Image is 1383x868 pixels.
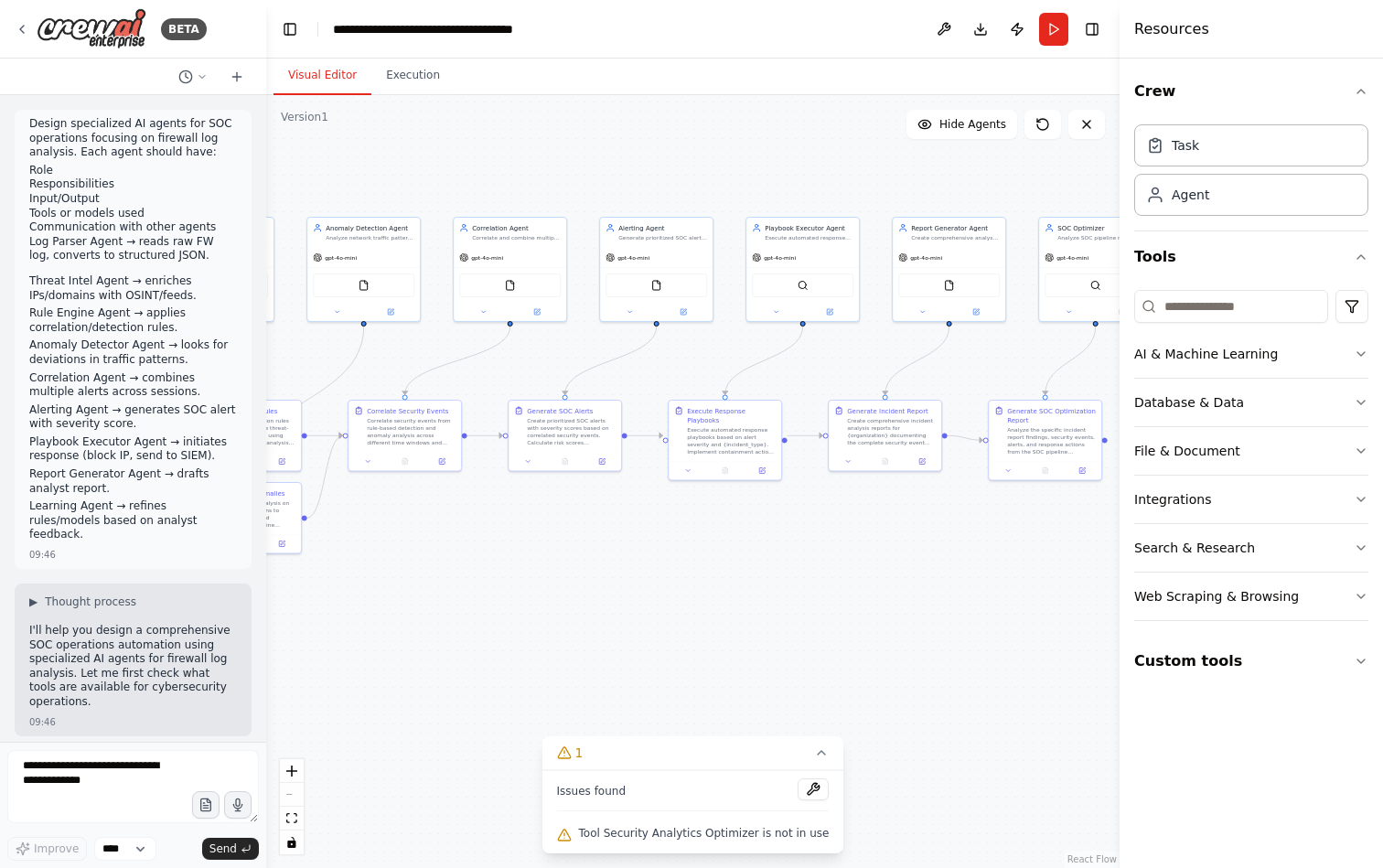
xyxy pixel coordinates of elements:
[29,117,237,160] p: Design specialized AI agents for SOC operations focusing on firewall log analysis. Each agent sho...
[804,306,856,317] button: Open in side panel
[207,406,277,415] div: Apply Detection Rules
[881,327,954,395] g: Edge from f18d0c0f-7f6d-40f5-a12f-773aa4b012c3 to f9c923a1-c459-4bc2-bc86-eda344ad0db9
[29,177,237,192] li: Responsibilities
[426,456,457,467] button: Open in side panel
[765,223,853,232] div: Playbook Executor Agent
[326,234,414,241] div: Analyze network traffic patterns to identify statistical anomalies and deviations from baseline b...
[511,306,563,317] button: Open in side panel
[273,57,371,95] button: Visual Editor
[1134,117,1368,230] div: Crew
[1134,379,1368,426] button: Database & Data
[29,499,237,542] p: Learning Agent → refines rules/models based on analyst feedback.
[1041,327,1100,395] g: Edge from b82a8695-d352-498d-8686-cde597b28d4a to 3563610b-1aac-4592-ba4d-ed889520f58c
[1172,136,1199,155] div: Task
[29,164,237,178] li: Role
[202,838,259,860] button: Send
[29,715,56,729] div: 09:46
[472,234,561,241] div: Correlate and combine multiple security events across different sessions and time windows to iden...
[280,807,304,830] button: fit view
[847,417,936,446] div: Create comprehensive incident analysis reports for {organization} documenting the complete securi...
[847,406,928,415] div: Generate Incident Report
[1134,345,1278,363] div: AI & Machine Learning
[307,431,343,522] g: Edge from 36100b20-299c-4f0c-a10a-a316fecfd002 to 7983157f-9f72-422c-b4d0-51b02321183a
[188,482,302,554] div: Detect Traffic AnomaliesPerform statistical analysis on network traffic patterns to identify anom...
[1067,466,1098,477] button: Open in side panel
[1026,466,1065,477] button: No output available
[892,217,1006,322] div: Report Generator AgentCreate comprehensive analyst reports documenting security incidents, includ...
[161,18,207,40] div: BETA
[1134,539,1255,557] div: Search & Research
[280,759,304,854] div: React Flow controls
[617,254,649,262] span: gpt-4o-mini
[386,456,424,467] button: No output available
[950,306,1002,317] button: Open in side panel
[1134,490,1211,509] div: Integrations
[1134,283,1368,636] div: Tools
[29,274,237,303] p: Threat Intel Agent → enriches IPs/domains with OSINT/feeds.
[325,254,357,262] span: gpt-4o-mini
[7,837,87,861] button: Improve
[1057,234,1146,241] div: Analyze SOC pipeline results and generate optimization recommendations for {organization} to impr...
[207,499,295,529] div: Perform statistical analysis on network traffic patterns to identify anomalies and deviations fro...
[348,400,462,472] div: Correlate Security EventsCorrelate security events from rule-based detection and anomaly analysis...
[618,234,707,241] div: Generate prioritized SOC alerts with severity scores and risk assessments for correlated security...
[241,327,369,477] g: Edge from 30446369-72e0-4001-8a92-213e87f5c851 to 36100b20-299c-4f0c-a10a-a316fecfd002
[266,456,297,467] button: Open in side panel
[505,280,516,291] img: FileReadTool
[788,431,823,440] g: Edge from 3b93db96-6a09-48be-a375-29ea90ac1ce1 to f9c923a1-c459-4bc2-bc86-eda344ad0db9
[618,223,707,232] div: Alerting Agent
[546,456,584,467] button: No output available
[1134,66,1368,117] button: Crew
[911,234,1000,241] div: Create comprehensive analyst reports documenting security incidents, including timeline reconstru...
[401,327,515,395] g: Edge from e260024e-23d4-4596-84ed-7fcb383cd53f to 7983157f-9f72-422c-b4d0-51b02321183a
[160,217,274,322] div: Rule Engine AgentApply correlation rules and detection logic to enriched firewall data, identifyi...
[29,220,237,263] li: Communication with other agents Log Parser Agent → reads raw FW log, converts to structured JSON.
[29,595,38,609] span: ▶
[29,467,237,496] p: Report Generator Agent → drafts analyst report.
[29,338,237,367] p: Anomaly Detector Agent → looks for deviations in traffic patterns.
[209,841,237,856] span: Send
[866,456,905,467] button: No output available
[266,539,297,550] button: Open in side panel
[542,736,844,770] button: 1
[721,327,808,395] g: Edge from d1a7ad13-5b63-4ad2-b4f6-0e71e7b14b0b to 3b93db96-6a09-48be-a375-29ea90ac1ce1
[179,223,268,232] div: Rule Engine Agent
[575,744,584,762] span: 1
[326,223,414,232] div: Anomaly Detection Agent
[798,280,809,291] img: SerperDevTool
[764,254,796,262] span: gpt-4o-mini
[948,431,983,445] g: Edge from f9c923a1-c459-4bc2-bc86-eda344ad0db9 to 3563610b-1aac-4592-ba4d-ed889520f58c
[906,110,1017,139] button: Hide Agents
[45,595,136,609] span: Thought process
[37,8,146,49] img: Logo
[29,435,237,464] p: Playbook Executor Agent → initiates response (block IP, send to SIEM).
[333,20,513,38] nav: breadcrumb
[1134,573,1368,620] button: Web Scraping & Browsing
[745,217,860,322] div: Playbook Executor AgentExecute automated response playbooks based on alert severity and type, inc...
[1007,406,1096,424] div: Generate SOC Optimization Report
[1007,426,1096,455] div: Analyze the specific incident report findings, security events, alerts, and response actions from...
[207,417,295,446] div: Apply security detection rules from {rule_set} to the threat-enriched firewall data using automat...
[910,254,942,262] span: gpt-4o-mini
[1134,442,1240,460] div: File & Document
[1134,587,1299,605] div: Web Scraping & Browsing
[307,431,343,440] g: Edge from b72e186d-2a30-45fa-a542-bb653f236695 to 7983157f-9f72-422c-b4d0-51b02321183a
[1090,280,1101,291] img: SerperDevTool
[280,759,304,783] button: zoom in
[988,400,1102,481] div: Generate SOC Optimization ReportAnalyze the specific incident report findings, security events, a...
[219,306,271,317] button: Open in side panel
[911,223,1000,232] div: Report Generator Agent
[527,417,616,446] div: Create prioritized SOC alerts with severity scores based on correlated security events. Calculate...
[561,327,661,395] g: Edge from c955a479-4c93-40cf-911b-0e909a013dc3 to ea0e4108-6009-495a-bb30-fa95abb47009
[658,306,710,317] button: Open in side panel
[1134,231,1368,283] button: Tools
[365,306,417,317] button: Open in side panel
[472,223,561,232] div: Correlation Agent
[359,280,370,291] img: FileReadTool
[746,466,777,477] button: Open in side panel
[29,624,237,710] p: I'll help you design a comprehensive SOC operations automation using specialized AI agents for fi...
[179,234,268,241] div: Apply correlation rules and detection logic to enriched firewall data, identifying security event...
[1097,306,1149,317] button: Open in side panel
[1067,854,1117,864] a: React Flow attribution
[586,456,617,467] button: Open in side panel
